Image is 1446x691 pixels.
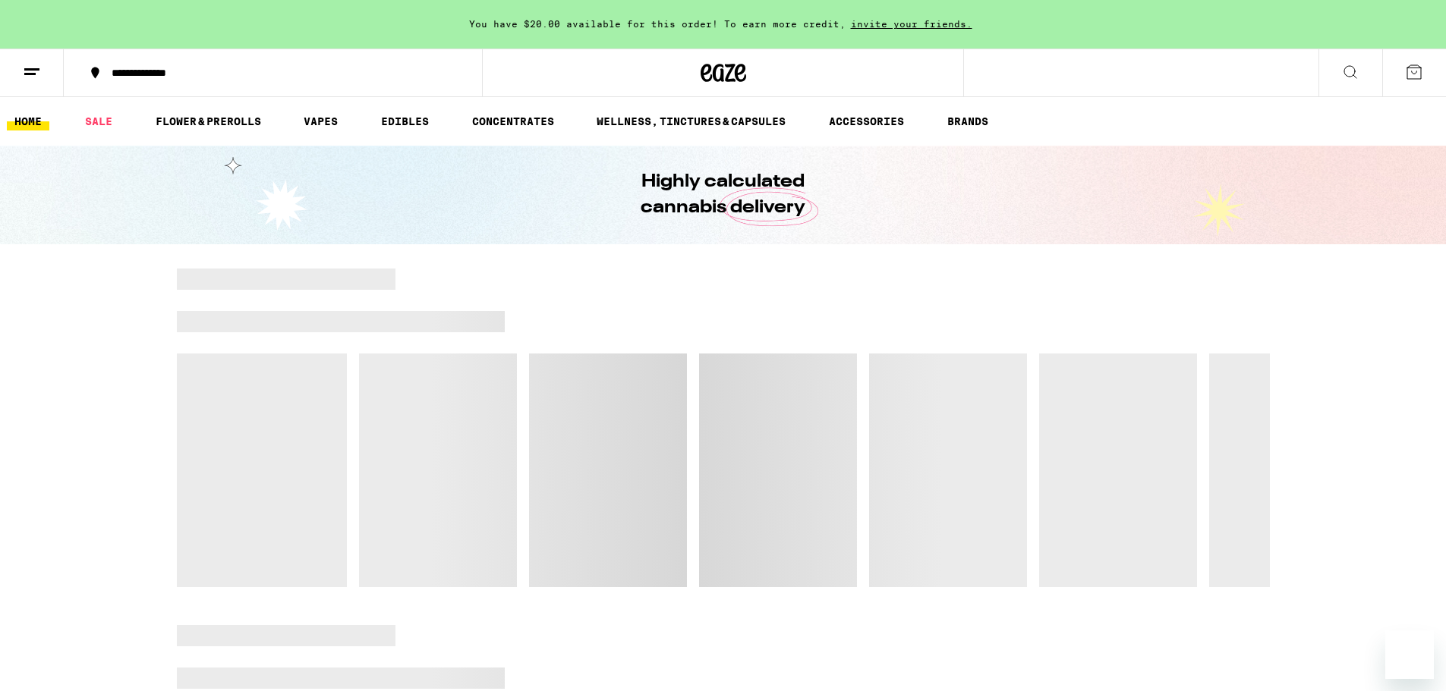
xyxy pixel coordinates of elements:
a: FLOWER & PREROLLS [148,112,269,130]
iframe: Button to launch messaging window [1385,630,1434,679]
a: SALE [77,112,120,130]
a: CONCENTRATES [465,112,562,130]
a: EDIBLES [373,112,436,130]
span: You have $20.00 available for this order! To earn more credit, [469,19,846,29]
span: invite your friends. [846,19,978,29]
a: WELLNESS, TINCTURES & CAPSULES [589,112,793,130]
a: BRANDS [940,112,996,130]
a: HOME [7,112,49,130]
a: ACCESSORIES [821,112,912,130]
a: VAPES [296,112,345,130]
h1: Highly calculated cannabis delivery [598,169,849,221]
